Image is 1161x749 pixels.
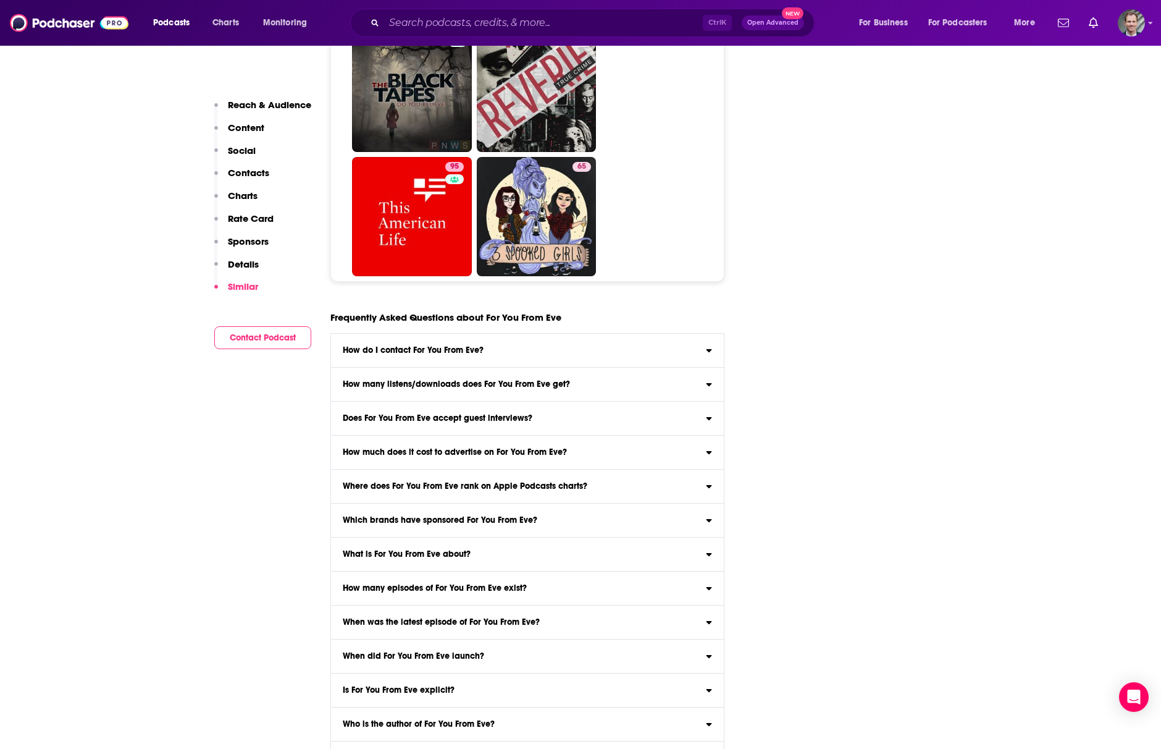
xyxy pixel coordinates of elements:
h3: Frequently Asked Questions about For You From Eve [330,311,561,323]
a: Show notifications dropdown [1053,12,1074,33]
span: For Business [859,14,908,32]
button: open menu [920,13,1005,33]
button: Social [214,145,256,167]
button: Content [214,122,264,145]
span: Open Advanced [747,20,798,26]
a: 52 [572,37,591,47]
span: Logged in as kwerderman [1118,9,1145,36]
p: Social [228,145,256,156]
h3: When was the latest episode of For You From Eve? [343,618,540,627]
p: Content [228,122,264,133]
p: Sponsors [228,235,269,247]
a: 65 [477,157,597,277]
span: New [782,7,804,19]
span: Charts [212,14,239,32]
span: For Podcasters [928,14,987,32]
button: Charts [214,190,258,213]
p: Charts [228,190,258,201]
h3: How many listens/downloads does For You From Eve get? [343,380,570,389]
h3: How do I contact For You From Eve? [343,346,484,355]
button: Rate Card [214,213,274,235]
h3: How much does it cost to advertise on For You From Eve? [343,448,567,457]
img: Podchaser - Follow, Share and Rate Podcasts [10,11,128,35]
button: open menu [145,13,206,33]
a: Charts [204,13,246,33]
h3: Is For You From Eve explicit? [343,686,455,695]
a: Show notifications dropdown [1084,12,1103,33]
a: 52 [477,32,597,152]
h3: Who is the author of For You From Eve? [343,720,495,729]
button: open menu [254,13,323,33]
h3: Where does For You From Eve rank on Apple Podcasts charts? [343,482,587,491]
input: Search podcasts, credits, & more... [384,13,703,33]
p: Contacts [228,167,269,179]
button: Open AdvancedNew [742,15,804,30]
button: Show profile menu [1118,9,1145,36]
h3: How many episodes of For You From Eve exist? [343,584,527,593]
button: Details [214,258,259,281]
div: Open Intercom Messenger [1119,682,1149,712]
span: 65 [577,161,586,173]
button: open menu [850,13,923,33]
p: Reach & Audience [228,99,311,111]
img: User Profile [1118,9,1145,36]
button: Reach & Audience [214,99,311,122]
h3: When did For You From Eve launch? [343,652,484,661]
p: Rate Card [228,213,274,224]
p: Similar [228,281,258,292]
button: Similar [214,281,258,303]
span: Monitoring [263,14,307,32]
div: Search podcasts, credits, & more... [362,9,826,37]
span: 95 [450,161,459,173]
h3: What is For You From Eve about? [343,550,471,559]
button: Contacts [214,167,269,190]
a: 95 [445,162,464,172]
span: More [1014,14,1035,32]
a: 95 [352,157,472,277]
button: Sponsors [214,235,269,258]
h3: Which brands have sponsored For You From Eve? [343,516,537,525]
a: 65 [572,162,591,172]
h3: Does For You From Eve accept guest interviews? [343,414,532,423]
button: Contact Podcast [214,326,311,349]
span: Podcasts [153,14,190,32]
p: Details [228,258,259,270]
button: open menu [1005,13,1050,33]
span: Ctrl K [703,15,732,31]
